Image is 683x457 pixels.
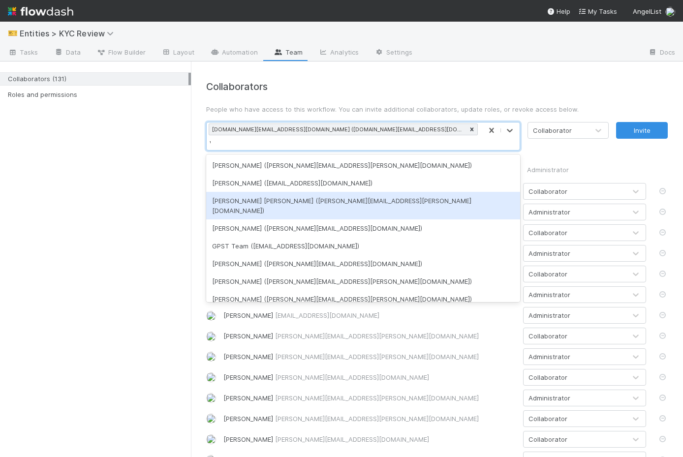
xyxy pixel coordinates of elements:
[206,273,520,290] div: [PERSON_NAME] ([PERSON_NAME][EMAIL_ADDRESS][PERSON_NAME][DOMAIN_NAME])
[528,310,570,320] div: Administrator
[275,415,479,423] span: [PERSON_NAME][EMAIL_ADDRESS][PERSON_NAME][DOMAIN_NAME]
[223,434,516,444] div: [PERSON_NAME]
[633,7,661,15] span: AngelList
[547,6,570,16] div: Help
[528,269,567,279] div: Collaborator
[206,156,520,174] div: [PERSON_NAME] ([PERSON_NAME][EMAIL_ADDRESS][PERSON_NAME][DOMAIN_NAME])
[640,45,683,61] a: Docs
[206,414,216,424] img: avatar_ac83cd3a-2de4-4e8f-87db-1b662000a96d.png
[8,29,18,37] span: 🎫
[206,237,520,255] div: GPST Team ([EMAIL_ADDRESS][DOMAIN_NAME])
[206,352,216,362] img: avatar_a2d05fec-0a57-4266-8476-74cda3464b0e.png
[528,186,567,196] div: Collaborator
[310,45,367,61] a: Analytics
[154,45,202,61] a: Layout
[528,414,567,424] div: Collaborator
[528,290,570,300] div: Administrator
[528,434,567,444] div: Collaborator
[206,332,216,341] img: avatar_a8b9208c-77c1-4b07-b461-d8bc701f972e.png
[8,89,188,101] div: Roles and permissions
[209,124,466,135] div: [DOMAIN_NAME][EMAIL_ADDRESS][DOMAIN_NAME] ([DOMAIN_NAME][EMAIL_ADDRESS][DOMAIN_NAME])
[46,45,89,61] a: Data
[223,372,516,382] div: [PERSON_NAME]
[223,393,516,403] div: [PERSON_NAME]
[528,331,567,341] div: Collaborator
[528,248,570,258] div: Administrator
[206,219,520,237] div: [PERSON_NAME] ([PERSON_NAME][EMAIL_ADDRESS][DOMAIN_NAME])
[665,7,675,17] img: avatar_ec94f6e9-05c5-4d36-a6c8-d0cea77c3c29.png
[206,434,216,444] img: avatar_9d20afb4-344c-4512-8880-fee77f5fe71b.png
[206,104,668,114] p: People who have access to this workflow. You can invite additional collaborators, update roles, o...
[206,311,216,321] img: avatar_b18de8e2-1483-4e81-aa60-0a3d21592880.png
[275,353,479,361] span: [PERSON_NAME][EMAIL_ADDRESS][PERSON_NAME][DOMAIN_NAME]
[8,3,73,20] img: logo-inverted-e16ddd16eac7371096b0.svg
[616,122,668,139] button: Invite
[206,174,520,192] div: [PERSON_NAME] ([EMAIL_ADDRESS][DOMAIN_NAME])
[275,311,379,319] span: [EMAIL_ADDRESS][DOMAIN_NAME]
[223,331,516,341] div: [PERSON_NAME]
[206,372,216,382] img: avatar_18c010e4-930e-4480-823a-7726a265e9dd.png
[8,73,188,85] div: Collaborators (131)
[578,7,617,15] span: My Tasks
[275,373,429,381] span: [PERSON_NAME][EMAIL_ADDRESS][DOMAIN_NAME]
[8,47,38,57] span: Tasks
[202,45,266,61] a: Automation
[528,393,570,403] div: Administrator
[275,332,479,340] span: [PERSON_NAME][EMAIL_ADDRESS][PERSON_NAME][DOMAIN_NAME]
[528,228,567,238] div: Collaborator
[527,160,646,179] div: Administrator
[20,29,119,38] span: Entities > KYC Review
[266,45,310,61] a: Team
[223,310,516,320] div: [PERSON_NAME]
[206,393,216,403] img: avatar_00bac1b4-31d4-408a-a3b3-edb667efc506.png
[206,192,520,219] div: [PERSON_NAME] [PERSON_NAME] ([PERSON_NAME][EMAIL_ADDRESS][PERSON_NAME][DOMAIN_NAME])
[275,394,479,402] span: [PERSON_NAME][EMAIL_ADDRESS][PERSON_NAME][DOMAIN_NAME]
[206,81,668,92] h4: Collaborators
[223,352,516,362] div: [PERSON_NAME]
[578,6,617,16] a: My Tasks
[206,290,520,308] div: [PERSON_NAME] ([PERSON_NAME][EMAIL_ADDRESS][PERSON_NAME][DOMAIN_NAME])
[528,352,570,362] div: Administrator
[206,255,520,273] div: [PERSON_NAME] ([PERSON_NAME][EMAIL_ADDRESS][DOMAIN_NAME])
[223,414,516,424] div: [PERSON_NAME]
[533,125,572,135] div: Collaborator
[275,435,429,443] span: [PERSON_NAME][EMAIL_ADDRESS][DOMAIN_NAME]
[528,372,567,382] div: Collaborator
[89,45,154,61] a: Flow Builder
[96,47,146,57] span: Flow Builder
[528,207,570,217] div: Administrator
[367,45,420,61] a: Settings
